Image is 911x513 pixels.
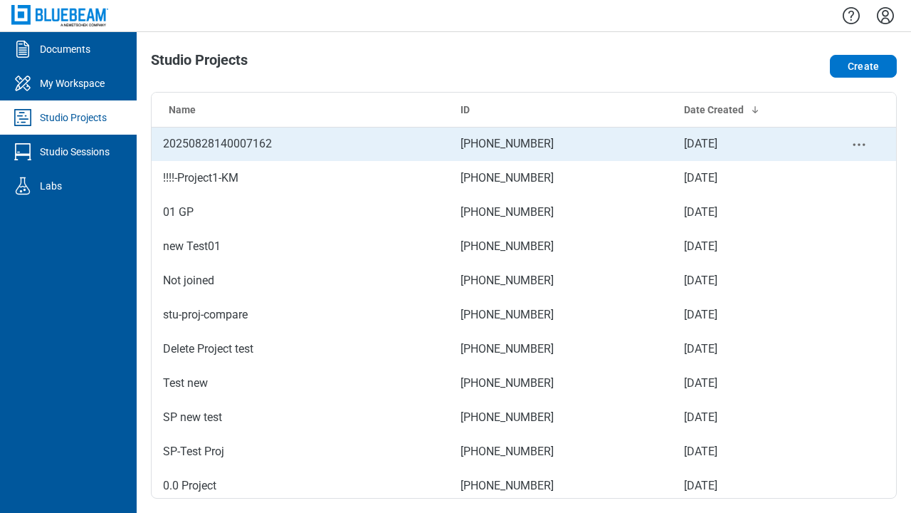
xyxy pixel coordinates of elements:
[449,298,673,332] td: [PHONE_NUMBER]
[684,103,810,117] div: Date Created
[152,435,449,469] td: SP-Test Proj
[449,469,673,503] td: [PHONE_NUMBER]
[11,106,34,129] svg: Studio Projects
[11,72,34,95] svg: My Workspace
[673,435,821,469] td: [DATE]
[449,264,673,298] td: [PHONE_NUMBER]
[449,366,673,400] td: [PHONE_NUMBER]
[40,110,107,125] div: Studio Projects
[11,5,108,26] img: Bluebeam, Inc.
[673,400,821,435] td: [DATE]
[673,298,821,332] td: [DATE]
[152,332,449,366] td: Delete Project test
[11,175,34,197] svg: Labs
[152,298,449,332] td: stu-proj-compare
[460,103,661,117] div: ID
[151,52,248,75] h1: Studio Projects
[673,195,821,229] td: [DATE]
[449,435,673,469] td: [PHONE_NUMBER]
[673,366,821,400] td: [DATE]
[152,127,449,161] td: 20250828140007162
[449,332,673,366] td: [PHONE_NUMBER]
[673,469,821,503] td: [DATE]
[874,4,897,28] button: Settings
[673,161,821,195] td: [DATE]
[40,76,105,90] div: My Workspace
[11,140,34,163] svg: Studio Sessions
[152,161,449,195] td: !!!!-Project1-KM
[673,127,821,161] td: [DATE]
[449,229,673,264] td: [PHONE_NUMBER]
[673,332,821,366] td: [DATE]
[169,103,438,117] div: Name
[449,127,673,161] td: [PHONE_NUMBER]
[449,400,673,435] td: [PHONE_NUMBER]
[40,42,90,56] div: Documents
[449,161,673,195] td: [PHONE_NUMBER]
[830,55,897,78] button: Create
[851,136,868,153] button: project-actions-menu
[449,195,673,229] td: [PHONE_NUMBER]
[152,195,449,229] td: 01 GP
[152,469,449,503] td: 0.0 Project
[673,229,821,264] td: [DATE]
[40,179,62,193] div: Labs
[152,366,449,400] td: Test new
[152,264,449,298] td: Not joined
[152,400,449,435] td: SP new test
[673,264,821,298] td: [DATE]
[40,145,110,159] div: Studio Sessions
[152,229,449,264] td: new Test01
[11,38,34,61] svg: Documents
